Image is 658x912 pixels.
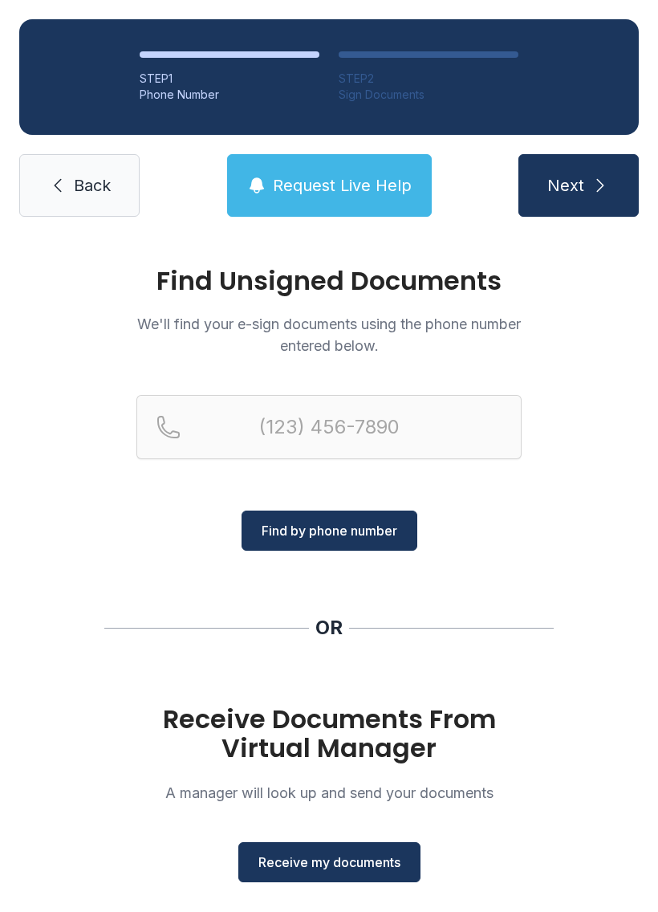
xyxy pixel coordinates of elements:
[140,87,319,103] div: Phone Number
[136,782,522,804] p: A manager will look up and send your documents
[74,174,111,197] span: Back
[547,174,584,197] span: Next
[315,615,343,641] div: OR
[258,853,400,872] span: Receive my documents
[136,395,522,459] input: Reservation phone number
[262,521,397,540] span: Find by phone number
[136,705,522,763] h1: Receive Documents From Virtual Manager
[339,87,518,103] div: Sign Documents
[136,313,522,356] p: We'll find your e-sign documents using the phone number entered below.
[136,268,522,294] h1: Find Unsigned Documents
[273,174,412,197] span: Request Live Help
[140,71,319,87] div: STEP 1
[339,71,518,87] div: STEP 2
